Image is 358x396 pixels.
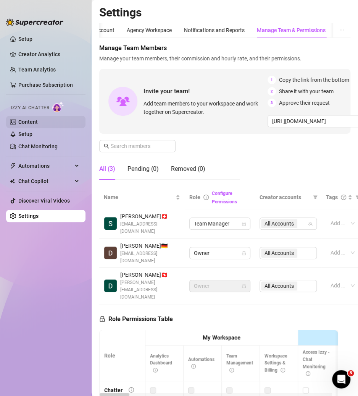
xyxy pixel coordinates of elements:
[279,99,330,107] span: Approve their request
[104,279,117,292] img: Damiano Lars Schmutz
[18,48,79,60] a: Creator Analytics
[268,87,276,96] span: 2
[18,198,70,204] a: Discover Viral Videos
[104,386,123,394] div: Chatter
[127,26,172,34] div: Agency Workspace
[203,195,209,200] span: info-circle
[120,242,180,250] span: [PERSON_NAME] 🇩🇪
[191,364,196,368] span: info-circle
[144,99,264,116] span: Add team members to your workspace and work together on Supercreator.
[242,284,246,288] span: lock
[194,247,246,259] span: Owner
[52,101,64,112] img: AI Chatter
[203,334,240,341] strong: My Workspace
[311,192,319,203] span: filter
[18,131,32,137] a: Setup
[268,99,276,107] span: 3
[171,164,205,174] div: Removed (0)
[104,217,117,230] img: Sven Flückiger
[194,280,246,292] span: Owner
[189,194,200,200] span: Role
[18,36,32,42] a: Setup
[18,175,73,187] span: Chat Copilot
[99,316,105,322] span: lock
[308,221,313,226] span: team
[348,370,354,376] span: 3
[10,163,16,169] span: thunderbolt
[127,164,159,174] div: Pending (0)
[111,142,165,150] input: Search members
[104,247,117,259] img: Damiano Schmutz
[268,76,276,84] span: 1
[104,193,174,201] span: Name
[188,357,214,369] span: Automations
[150,353,172,373] span: Analytics Dashboard
[264,353,287,373] span: Workspace Settings & Billing
[303,349,330,377] span: Access Izzy - Chat Monitoring
[99,5,350,20] h2: Settings
[120,221,180,235] span: [EMAIL_ADDRESS][DOMAIN_NAME]
[104,143,109,149] span: search
[18,160,73,172] span: Automations
[18,79,79,91] a: Purchase Subscription
[332,370,350,388] iframe: Intercom live chat
[18,143,58,149] a: Chat Monitoring
[242,251,246,255] span: lock
[10,179,15,184] img: Chat Copilot
[313,195,318,200] span: filter
[264,219,294,228] span: All Accounts
[120,279,180,301] span: [PERSON_NAME][EMAIL_ADDRESS][DOMAIN_NAME]
[18,213,39,219] a: Settings
[18,67,56,73] a: Team Analytics
[18,119,38,125] a: Content
[11,104,49,112] span: Izzy AI Chatter
[242,221,246,226] span: lock
[341,195,346,200] span: question-circle
[120,250,180,265] span: [EMAIL_ADDRESS][DOMAIN_NAME]
[99,164,115,174] div: All (3)
[120,271,180,279] span: [PERSON_NAME] 🇨🇭
[100,330,145,381] th: Role
[281,368,285,372] span: info-circle
[333,23,350,37] button: ellipsis
[229,368,234,372] span: info-circle
[339,28,344,32] span: ellipsis
[261,219,297,228] span: All Accounts
[99,44,350,53] span: Manage Team Members
[260,193,310,201] span: Creator accounts
[86,26,114,34] div: My Account
[129,387,134,393] span: info-circle
[306,371,310,376] span: info-circle
[153,368,158,372] span: info-circle
[99,54,350,63] span: Manage your team members, their commission and hourly rate, and their permissions.
[226,353,253,373] span: Team Management
[99,315,173,324] h5: Role Permissions Table
[257,26,325,34] div: Manage Team & Permissions
[6,18,63,26] img: logo-BBDzfeDw.svg
[120,212,180,221] span: [PERSON_NAME] 🇨🇭
[144,86,268,96] span: Invite your team!
[99,186,185,209] th: Name
[184,26,245,34] div: Notifications and Reports
[326,193,338,201] span: Tags
[212,191,237,204] a: Configure Permissions
[279,76,349,84] span: Copy the link from the bottom
[194,218,246,229] span: Team Manager
[279,87,334,96] span: Share it with your team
